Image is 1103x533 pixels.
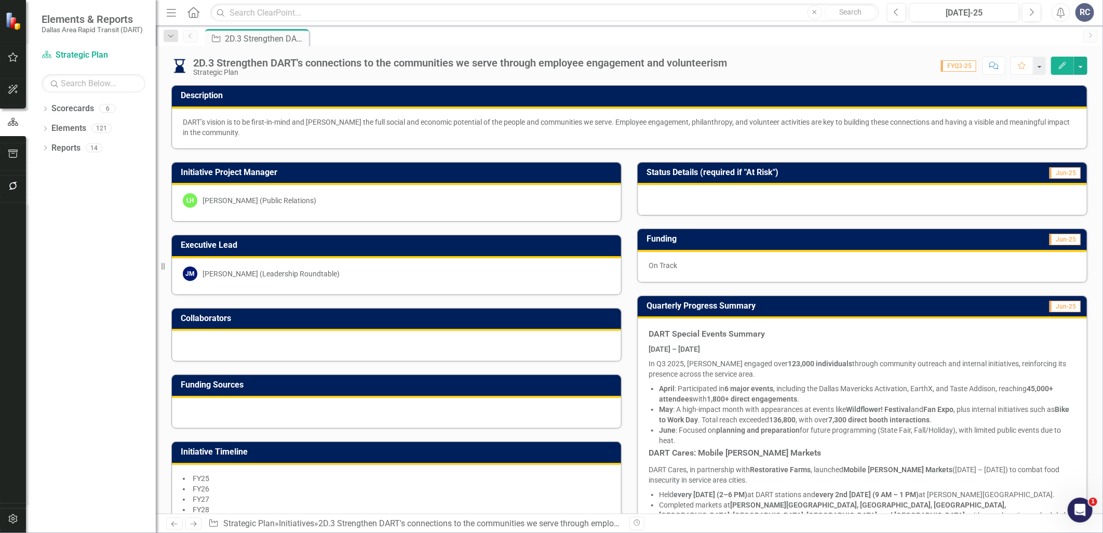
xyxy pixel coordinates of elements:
[193,495,209,503] span: FY27
[279,518,314,528] a: Initiatives
[846,405,911,414] strong: Wildflower! Festival
[649,448,821,458] strong: DART Cares: Mobile [PERSON_NAME] Markets
[42,74,145,92] input: Search Below...
[649,261,677,270] span: On Track
[647,168,997,177] h3: Status Details (required if "At Risk")
[909,3,1019,22] button: [DATE]-25
[659,425,1076,446] p: : Focused on for future programming (State Fair, Fall/Holiday), with limited public events due to...
[659,500,1076,531] p: Completed markets at , with more locations scheduled through July.
[193,57,727,69] div: 2D.3 Strengthen DART's connections to the communities we serve through employee engagement and vo...
[659,405,1069,424] strong: Bike to Work Day
[203,269,340,279] div: [PERSON_NAME] (Leadership Roundtable)
[99,104,116,113] div: 6
[181,168,616,177] h3: Initiative Project Manager
[659,404,1076,425] p: : A high-impact month with appearances at events like and , plus internal initiatives such as . T...
[223,518,275,528] a: Strategic Plan
[181,91,1082,100] h3: Description
[649,329,765,339] strong: DART Special Events Summary
[647,234,857,244] h3: Funding
[788,359,852,368] strong: 123,000 individuals
[210,4,879,22] input: Search ClearPoint...
[183,117,1076,138] div: DART’s vision is to be first-in-mind and [PERSON_NAME] the full social and economic potential of ...
[183,266,197,281] div: JM
[181,241,616,250] h3: Executive Lead
[674,490,747,499] strong: every [DATE] (2–6 PM)
[941,60,976,72] span: FYQ3-25
[193,474,209,483] span: FY25
[1050,234,1081,245] span: Jun-25
[181,314,616,323] h3: Collaborators
[42,13,143,25] span: Elements & Reports
[51,142,80,154] a: Reports
[750,465,811,474] strong: Restorative Farms
[42,25,143,34] small: Dallas Area Rapid Transit (DART)
[208,518,622,530] div: » »
[1068,498,1093,523] iframe: Intercom live chat
[825,5,877,20] button: Search
[649,356,1076,381] p: In Q3 2025, [PERSON_NAME] engaged over through community outreach and internal initiatives, reinf...
[181,447,616,457] h3: Initiative Timeline
[828,416,930,424] strong: 7,300 direct booth interactions
[649,345,700,353] strong: [DATE] – [DATE]
[42,49,145,61] a: Strategic Plan
[1050,167,1081,179] span: Jun-25
[659,384,675,393] strong: April
[318,518,739,528] div: 2D.3 Strengthen DART's connections to the communities we serve through employee engagement and vo...
[659,383,1076,404] p: : Participated in , including the Dallas Mavericks Activation, EarthX, and Taste Addison, reachin...
[181,380,616,390] h3: Funding Sources
[5,12,23,30] img: ClearPoint Strategy
[647,301,983,311] h3: Quarterly Progress Summary
[1050,301,1081,312] span: Jun-25
[839,8,862,16] span: Search
[707,395,797,403] strong: 1,800+ direct engagements
[659,501,1006,519] strong: [PERSON_NAME][GEOGRAPHIC_DATA], [GEOGRAPHIC_DATA], [GEOGRAPHIC_DATA], [GEOGRAPHIC_DATA], [GEOGRAP...
[86,143,102,152] div: 14
[659,405,673,414] strong: May
[183,193,197,208] div: LH
[51,123,86,135] a: Elements
[171,58,188,74] img: In Progress
[815,490,919,499] strong: every 2nd [DATE] (9 AM – 1 PM)
[225,32,306,45] div: 2D.3 Strengthen DART's connections to the communities we serve through employee engagement and vo...
[91,124,112,133] div: 121
[769,416,796,424] strong: 136,800
[724,384,773,393] strong: 6 major events
[843,465,952,474] strong: Mobile [PERSON_NAME] Markets
[659,489,1076,500] p: Held at DART stations and at [PERSON_NAME][GEOGRAPHIC_DATA].
[716,426,800,434] strong: planning and preparation
[659,384,1053,403] strong: 45,000+ attendees
[923,405,953,414] strong: Fan Expo
[193,505,209,514] span: FY28
[193,69,727,76] div: Strategic Plan
[913,7,1016,19] div: [DATE]-25
[659,426,676,434] strong: June
[51,103,94,115] a: Scorecards
[193,485,209,493] span: FY26
[1089,498,1097,506] span: 1
[1075,3,1094,22] button: RC
[649,462,1076,487] p: DART Cares, in partnership with , launched ([DATE] – [DATE]) to combat food insecurity in service...
[203,195,316,206] div: [PERSON_NAME] (Public Relations)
